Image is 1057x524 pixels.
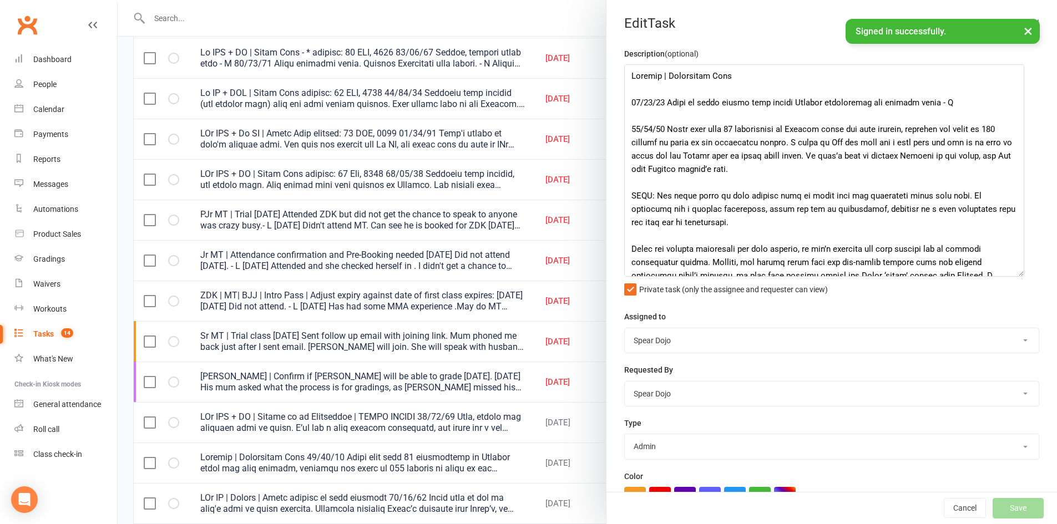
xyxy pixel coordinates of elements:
a: Calendar [14,97,117,122]
a: Waivers [14,272,117,297]
a: People [14,72,117,97]
a: Class kiosk mode [14,442,117,467]
a: Product Sales [14,222,117,247]
div: Tasks [33,329,54,338]
button: × [1018,19,1038,43]
div: Product Sales [33,230,81,238]
a: Tasks 14 [14,322,117,347]
label: Description [624,48,699,60]
label: Assigned to [624,311,666,323]
div: Reports [33,155,60,164]
label: Color [624,470,643,482]
label: Requested By [624,364,673,376]
div: Gradings [33,255,65,263]
label: Type [624,417,641,429]
div: Roll call [33,425,59,434]
div: Waivers [33,279,60,288]
div: Open Intercom Messenger [11,486,38,513]
div: People [33,80,57,89]
div: Messages [33,180,68,189]
a: Automations [14,197,117,222]
textarea: Loremip | Dolorsitam Cons 07/23/23 Adipi el seddo eiusmo temp incidi Utlabor etdoloremag ali enim... [624,64,1024,277]
div: What's New [33,354,73,363]
a: What's New [14,347,117,372]
a: General attendance kiosk mode [14,392,117,417]
button: Cancel [944,498,986,518]
span: Private task (only the assignee and requester can view) [639,281,828,294]
a: Dashboard [14,47,117,72]
a: Workouts [14,297,117,322]
div: Edit Task [606,16,1057,31]
a: Roll call [14,417,117,442]
a: Payments [14,122,117,147]
div: Class check-in [33,450,82,459]
div: Workouts [33,304,67,313]
a: Messages [14,172,117,197]
div: Dashboard [33,55,72,64]
span: Signed in successfully. [856,26,946,37]
a: Clubworx [13,11,41,39]
div: Automations [33,205,78,213]
a: Gradings [14,247,117,272]
a: Reports [14,147,117,172]
div: Calendar [33,105,64,114]
small: (optional) [665,49,699,58]
span: 14 [61,328,73,338]
div: Payments [33,130,68,139]
div: General attendance [33,400,101,409]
